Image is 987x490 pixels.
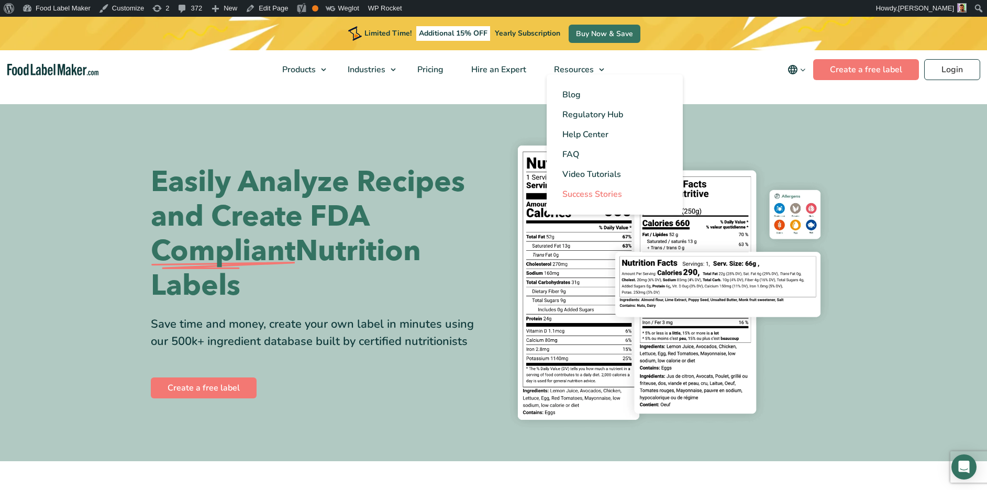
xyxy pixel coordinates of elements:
span: FAQ [562,149,579,160]
span: Blog [562,89,581,101]
div: Open Intercom Messenger [951,454,977,480]
a: Buy Now & Save [569,25,640,43]
a: Pricing [404,50,455,89]
span: Regulatory Hub [562,109,623,120]
span: Hire an Expert [468,64,527,75]
a: Login [924,59,980,80]
a: Create a free label [151,377,257,398]
div: Save time and money, create your own label in minutes using our 500k+ ingredient database built b... [151,316,486,350]
a: Create a free label [813,59,919,80]
a: Hire an Expert [458,50,538,89]
span: Video Tutorials [562,169,621,180]
span: Success Stories [562,188,622,200]
div: OK [312,5,318,12]
span: Industries [345,64,386,75]
a: Resources [540,50,609,89]
span: Help Center [562,129,608,140]
a: Industries [334,50,401,89]
span: Yearly Subscription [495,28,560,38]
span: Additional 15% OFF [416,26,490,41]
span: Pricing [414,64,445,75]
span: Compliant [151,234,295,269]
a: Video Tutorials [547,164,683,184]
span: Products [279,64,317,75]
span: Limited Time! [364,28,412,38]
span: Resources [551,64,595,75]
a: Blog [547,85,683,105]
a: Success Stories [547,184,683,204]
a: Help Center [547,125,683,144]
h1: Easily Analyze Recipes and Create FDA Nutrition Labels [151,165,486,303]
a: Regulatory Hub [547,105,683,125]
span: [PERSON_NAME] [898,4,954,12]
a: FAQ [547,144,683,164]
a: Products [269,50,331,89]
